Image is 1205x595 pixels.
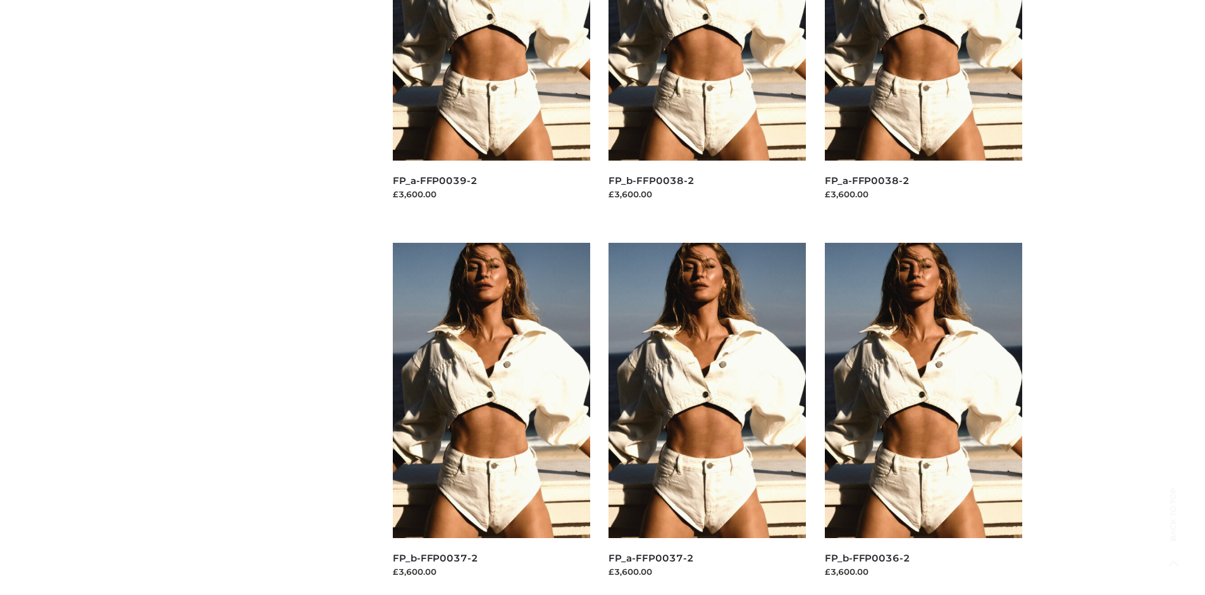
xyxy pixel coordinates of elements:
a: FP_b-FFP0036-2 [825,552,910,564]
div: £3,600.00 [609,565,806,578]
a: FP_a-FFP0037-2 [609,552,693,564]
div: £3,600.00 [825,565,1022,578]
div: £3,600.00 [825,188,1022,200]
div: £3,600.00 [393,565,590,578]
a: FP_a-FFP0038-2 [825,175,910,187]
div: £3,600.00 [393,188,590,200]
a: FP_b-FFP0037-2 [393,552,478,564]
a: FP_a-FFP0039-2 [393,175,478,187]
span: Back to top [1158,510,1189,541]
div: £3,600.00 [609,188,806,200]
a: FP_b-FFP0038-2 [609,175,694,187]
